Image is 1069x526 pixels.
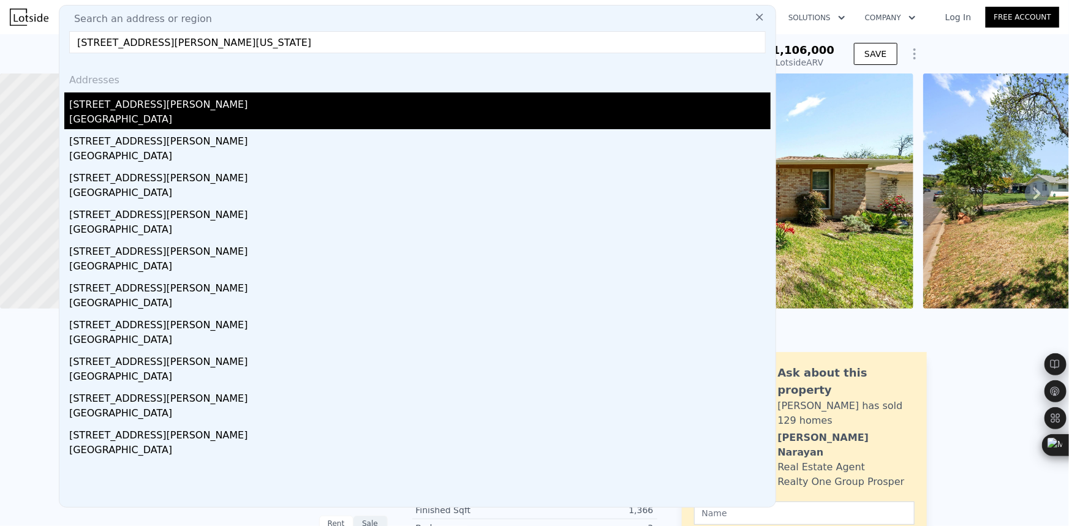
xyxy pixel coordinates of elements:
div: [STREET_ADDRESS][PERSON_NAME] [69,239,771,259]
div: [STREET_ADDRESS][PERSON_NAME] [69,166,771,186]
div: [STREET_ADDRESS][PERSON_NAME] [69,350,771,369]
div: Lotside ARV [765,56,834,69]
input: Enter an address, city, region, neighborhood or zip code [69,31,766,53]
div: Realty One Group Prosper [778,475,905,489]
span: Search an address or region [64,12,212,26]
div: [STREET_ADDRESS][PERSON_NAME] [69,276,771,296]
div: [GEOGRAPHIC_DATA] [69,259,771,276]
button: SAVE [854,43,897,65]
div: [PERSON_NAME] Narayan [778,430,915,460]
div: [GEOGRAPHIC_DATA] [69,369,771,386]
div: [STREET_ADDRESS][PERSON_NAME] [69,92,771,112]
div: [STREET_ADDRESS][PERSON_NAME] [69,313,771,333]
span: $1,106,000 [765,43,834,56]
div: Real Estate Agent [778,460,866,475]
div: 1,366 [535,504,654,516]
div: [GEOGRAPHIC_DATA] [69,406,771,423]
input: Name [694,502,915,525]
button: Solutions [779,7,855,29]
div: [GEOGRAPHIC_DATA] [69,186,771,203]
a: Log In [931,11,986,23]
div: [STREET_ADDRESS][PERSON_NAME] [69,129,771,149]
div: [STREET_ADDRESS][PERSON_NAME] [69,386,771,406]
div: [GEOGRAPHIC_DATA] [69,333,771,350]
div: [GEOGRAPHIC_DATA] [69,222,771,239]
div: [PERSON_NAME] has sold 129 homes [778,399,915,428]
div: Finished Sqft [416,504,535,516]
div: Addresses [64,63,771,92]
div: [GEOGRAPHIC_DATA] [69,149,771,166]
div: Ask about this property [778,364,915,399]
div: [STREET_ADDRESS][PERSON_NAME] [69,203,771,222]
div: [GEOGRAPHIC_DATA] [69,112,771,129]
button: Show Options [902,42,927,66]
div: [GEOGRAPHIC_DATA] [69,443,771,460]
div: [STREET_ADDRESS][PERSON_NAME] [69,423,771,443]
button: Company [855,7,926,29]
a: Free Account [986,7,1059,28]
img: Lotside [10,9,48,26]
div: [GEOGRAPHIC_DATA] [69,296,771,313]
